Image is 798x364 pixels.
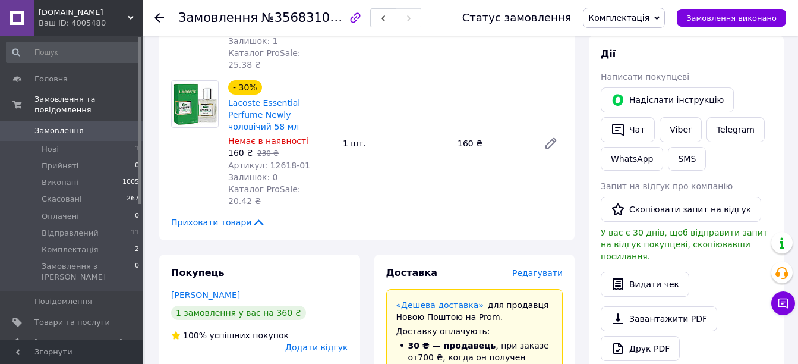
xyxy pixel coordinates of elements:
button: Замовлення виконано [677,9,786,27]
span: Виконані [42,177,78,188]
div: 160 ₴ [453,135,534,152]
span: 100% [183,331,207,340]
span: Замовлення з [PERSON_NAME] [42,261,135,283]
span: [DEMOGRAPHIC_DATA] [34,337,122,348]
span: Замовлення [34,125,84,136]
span: 0 [135,211,139,222]
span: Комплектація [588,13,649,23]
span: Приховати товари [171,216,266,228]
span: Aromatic.com.ua [39,7,128,18]
a: Друк PDF [601,336,680,361]
span: 2 [135,244,139,255]
span: Залишок: 1 [228,36,278,46]
span: Оплачені [42,211,79,222]
span: Доставка [386,267,438,278]
div: 1 шт. [338,135,453,152]
a: «Дешева доставка» [396,300,484,310]
span: Комплектація [42,244,98,255]
span: Нові [42,144,59,155]
span: Замовлення виконано [686,14,777,23]
span: Артикул: 12618-01 [228,161,310,170]
button: Надіслати інструкцію [601,87,734,112]
span: У вас є 30 днів, щоб відправити запит на відгук покупцеві, скопіювавши посилання. [601,228,768,261]
span: Додати відгук [285,343,348,352]
a: [PERSON_NAME] [171,290,240,300]
div: для продавця Новою Поштою на Prom. [396,299,553,323]
div: Статус замовлення [462,12,572,24]
span: Редагувати [512,268,563,278]
span: Головна [34,74,68,84]
button: SMS [668,147,706,171]
span: Замовлення та повідомлення [34,94,143,115]
span: Немає в наявності [228,136,308,146]
button: Видати чек [601,272,689,297]
a: Viber [660,117,701,142]
span: 267 [127,194,139,205]
span: 160 ₴ [228,148,253,158]
span: Залишок: 0 [228,172,278,182]
span: 0 [135,261,139,283]
span: Скасовані [42,194,82,205]
span: 11 [131,228,139,239]
span: Товари та послуги [34,317,110,328]
span: 230 ₴ [257,149,279,158]
div: Повернутися назад [154,12,164,24]
span: Дії [601,48,616,59]
a: Lacoste Essential Perfume Newly чоловічий 58 мл [228,98,300,131]
div: Ваш ID: 4005480 [39,18,143,29]
span: Відправлений [42,228,99,239]
span: Написати покупцеві [601,72,689,81]
span: Замовлення [178,11,258,25]
span: 30 ₴ — продавець [408,341,496,350]
img: Lacoste Essential Perfume Newly чоловічий 58 мл [172,81,218,127]
div: Доставку оплачують: [396,325,553,337]
span: 1005 [122,177,139,188]
span: №356831046 [261,10,346,25]
button: Чат [601,117,655,142]
span: Каталог ProSale: 20.42 ₴ [228,184,300,206]
a: WhatsApp [601,147,663,171]
span: Покупець [171,267,225,278]
div: успішних покупок [171,330,289,341]
span: Запит на відгук про компанію [601,181,733,191]
input: Пошук [6,42,140,63]
span: Прийняті [42,161,78,171]
button: Чат з покупцем [771,291,795,315]
span: Повідомлення [34,296,92,307]
div: - 30% [228,80,262,95]
a: Завантажити PDF [601,306,717,331]
div: 1 замовлення у вас на 360 ₴ [171,306,306,320]
span: 0 [135,161,139,171]
a: Редагувати [539,131,563,155]
button: Скопіювати запит на відгук [601,197,761,222]
span: 1 [135,144,139,155]
a: Telegram [706,117,765,142]
span: Каталог ProSale: 25.38 ₴ [228,48,300,70]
